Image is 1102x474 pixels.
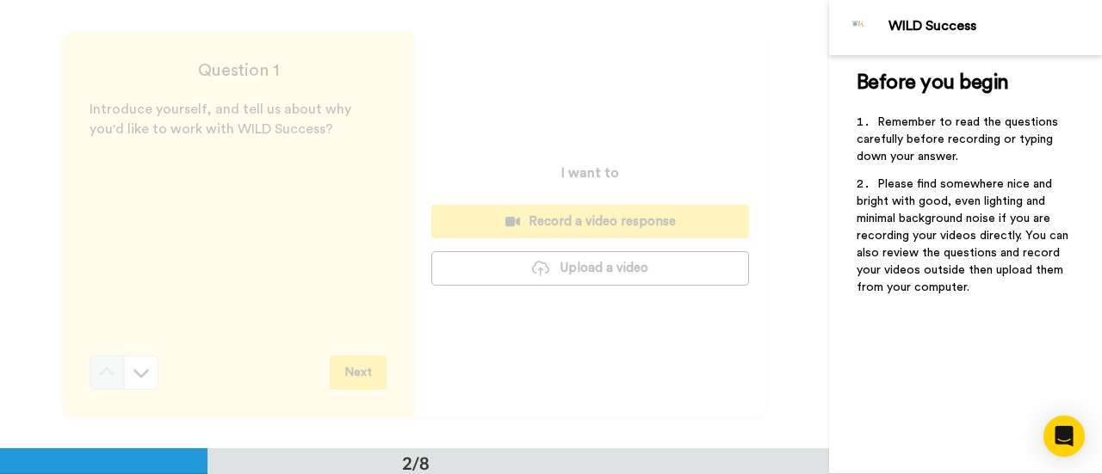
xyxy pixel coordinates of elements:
span: Please find somewhere nice and bright with good, even lighting and minimal background noise if yo... [857,178,1072,293]
span: Remember to read the questions carefully before recording or typing down your answer. [857,116,1062,163]
div: Open Intercom Messenger [1043,416,1085,457]
div: WILD Success [888,18,1101,34]
img: Profile Image [839,7,880,48]
span: Before you begin [857,72,1009,93]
